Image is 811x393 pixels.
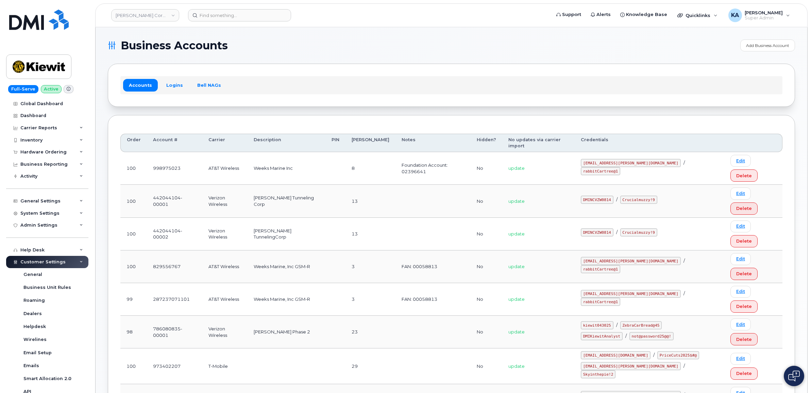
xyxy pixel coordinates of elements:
[395,250,471,283] td: FAN: 00058813
[395,152,471,185] td: Foundation Account: 02396641
[581,257,681,265] code: [EMAIL_ADDRESS][PERSON_NAME][DOMAIN_NAME]
[730,253,751,265] a: Edit
[736,271,752,277] span: Delete
[629,332,674,340] code: not@password25@@!
[683,291,685,296] span: /
[202,348,248,384] td: T-Mobile
[581,196,613,204] code: DMINCVZW0814
[620,321,662,329] code: ZebraCarBread@45
[120,250,147,283] td: 100
[147,218,202,250] td: 442044104-00002
[345,185,395,217] td: 13
[471,316,502,348] td: No
[471,185,502,217] td: No
[581,265,620,273] code: rabbitCartree@1
[581,370,615,378] code: Skyinthepie!2
[120,283,147,316] td: 99
[730,367,758,380] button: Delete
[581,228,613,236] code: DMINCVZW0814
[471,348,502,384] td: No
[736,336,752,343] span: Delete
[120,185,147,217] td: 100
[395,283,471,316] td: FAN: 00058813
[202,283,248,316] td: AT&T Wireless
[730,300,758,313] button: Delete
[508,231,525,236] span: update
[147,152,202,185] td: 998975023
[345,348,395,384] td: 29
[471,283,502,316] td: No
[740,39,795,51] a: Add Business Account
[147,316,202,348] td: 786080835-00001
[581,332,623,340] code: DMIKiewitAnalyst
[653,352,655,358] span: /
[683,363,685,369] span: /
[345,283,395,316] td: 3
[147,185,202,217] td: 442044104-00001
[202,134,248,152] th: Carrier
[471,250,502,283] td: No
[191,79,227,91] a: Bell NAGs
[147,134,202,152] th: Account #
[683,160,685,165] span: /
[120,134,147,152] th: Order
[620,196,657,204] code: Crucialmuzzy!9
[730,169,758,182] button: Delete
[471,134,502,152] th: Hidden?
[202,218,248,250] td: Verizon Wireless
[616,197,618,202] span: /
[147,250,202,283] td: 829556767
[202,250,248,283] td: AT&T Wireless
[120,218,147,250] td: 100
[730,187,751,199] a: Edit
[683,258,685,263] span: /
[202,152,248,185] td: AT&T Wireless
[788,371,800,381] img: Open chat
[508,329,525,334] span: update
[730,318,751,330] a: Edit
[248,134,326,152] th: Description
[345,316,395,348] td: 23
[395,134,471,152] th: Notes
[730,286,751,298] a: Edit
[120,152,147,185] td: 100
[736,303,752,310] span: Delete
[120,316,147,348] td: 98
[616,229,618,235] span: /
[736,205,752,212] span: Delete
[248,218,326,250] td: [PERSON_NAME] TunnelingCorp
[248,250,326,283] td: Weeks Marine, Inc GSM-R
[248,152,326,185] td: Weeks Marine Inc
[620,228,657,236] code: Crucialmuzzy!9
[508,264,525,269] span: update
[160,79,189,91] a: Logins
[508,198,525,204] span: update
[736,370,752,377] span: Delete
[147,283,202,316] td: 287237071101
[730,220,751,232] a: Edit
[616,322,618,328] span: /
[248,185,326,217] td: [PERSON_NAME] Tunneling Corp
[345,134,395,152] th: [PERSON_NAME]
[345,218,395,250] td: 13
[471,218,502,250] td: No
[248,316,326,348] td: [PERSON_NAME] Phase 2
[581,321,613,329] code: kiewit043025
[730,268,758,280] button: Delete
[581,159,681,167] code: [EMAIL_ADDRESS][PERSON_NAME][DOMAIN_NAME]
[730,202,758,215] button: Delete
[508,296,525,302] span: update
[502,134,575,152] th: No updates via carrier import
[325,134,345,152] th: PIN
[581,298,620,306] code: rabbitCartree@1
[736,173,752,179] span: Delete
[202,316,248,348] td: Verizon Wireless
[581,362,681,370] code: [EMAIL_ADDRESS][PERSON_NAME][DOMAIN_NAME]
[147,348,202,384] td: 973402207
[581,290,681,298] code: [EMAIL_ADDRESS][PERSON_NAME][DOMAIN_NAME]
[121,40,228,51] span: Business Accounts
[730,333,758,345] button: Delete
[730,353,751,365] a: Edit
[730,155,751,167] a: Edit
[657,351,699,359] code: PriceCuts2025$#@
